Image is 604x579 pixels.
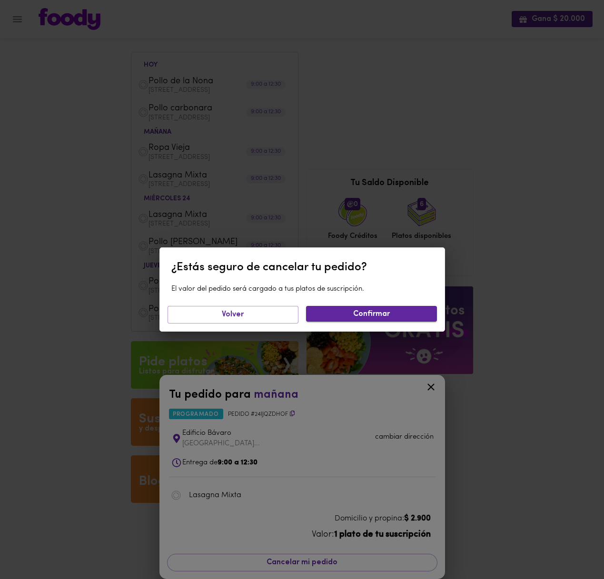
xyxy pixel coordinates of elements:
[171,284,433,294] div: El valor del pedido será cargado a tus platos de suscripción.
[171,259,433,275] div: ¿Estás seguro de cancelar tu pedido?
[314,310,429,319] span: Confirmar
[549,524,594,569] iframe: Messagebird Livechat Widget
[306,306,437,322] button: Confirmar
[168,306,298,324] button: Volver
[174,310,292,319] span: Volver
